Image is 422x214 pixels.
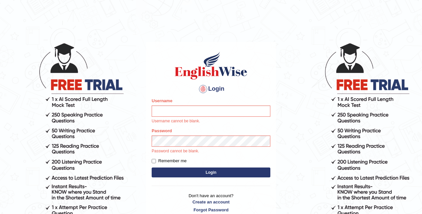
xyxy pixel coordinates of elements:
[152,193,270,213] p: Don't have an account?
[152,118,270,124] p: Username cannot be blank.
[173,51,249,80] img: Logo of English Wise sign in for intelligent practice with AI
[152,148,270,154] p: Password cannot be blank.
[152,84,270,94] h4: Login
[152,199,270,205] a: Create an account
[152,207,270,213] a: Forgot Password
[152,159,156,163] input: Remember me
[152,158,187,164] label: Remember me
[152,98,172,104] label: Username
[152,168,270,177] button: Login
[152,128,172,134] label: Password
